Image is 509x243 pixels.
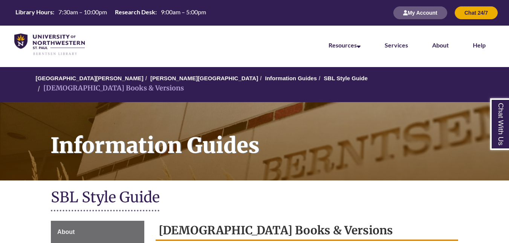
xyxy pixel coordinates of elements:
a: [GEOGRAPHIC_DATA][PERSON_NAME] [36,75,144,81]
a: About [432,41,449,49]
h1: SBL Style Guide [51,188,458,208]
h2: [DEMOGRAPHIC_DATA] Books & Versions [156,221,458,241]
button: My Account [393,6,447,19]
a: SBL Style Guide [324,75,367,81]
h1: Information Guides [42,102,509,171]
th: Research Desk: [112,8,158,16]
a: Information Guides [265,75,317,81]
a: Resources [329,41,361,49]
table: Hours Today [12,8,209,17]
a: Hours Today [12,8,209,18]
img: UNWSP Library Logo [14,34,85,56]
th: Library Hours: [12,8,55,16]
a: My Account [393,9,447,16]
li: [DEMOGRAPHIC_DATA] Books & Versions [36,83,184,94]
span: About [57,229,75,235]
button: Chat 24/7 [455,6,498,19]
span: 7:30am – 10:00pm [58,8,107,15]
a: [PERSON_NAME][GEOGRAPHIC_DATA] [150,75,258,81]
span: 9:00am – 5:00pm [161,8,206,15]
a: Services [385,41,408,49]
a: Help [473,41,486,49]
a: Chat 24/7 [455,9,498,16]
